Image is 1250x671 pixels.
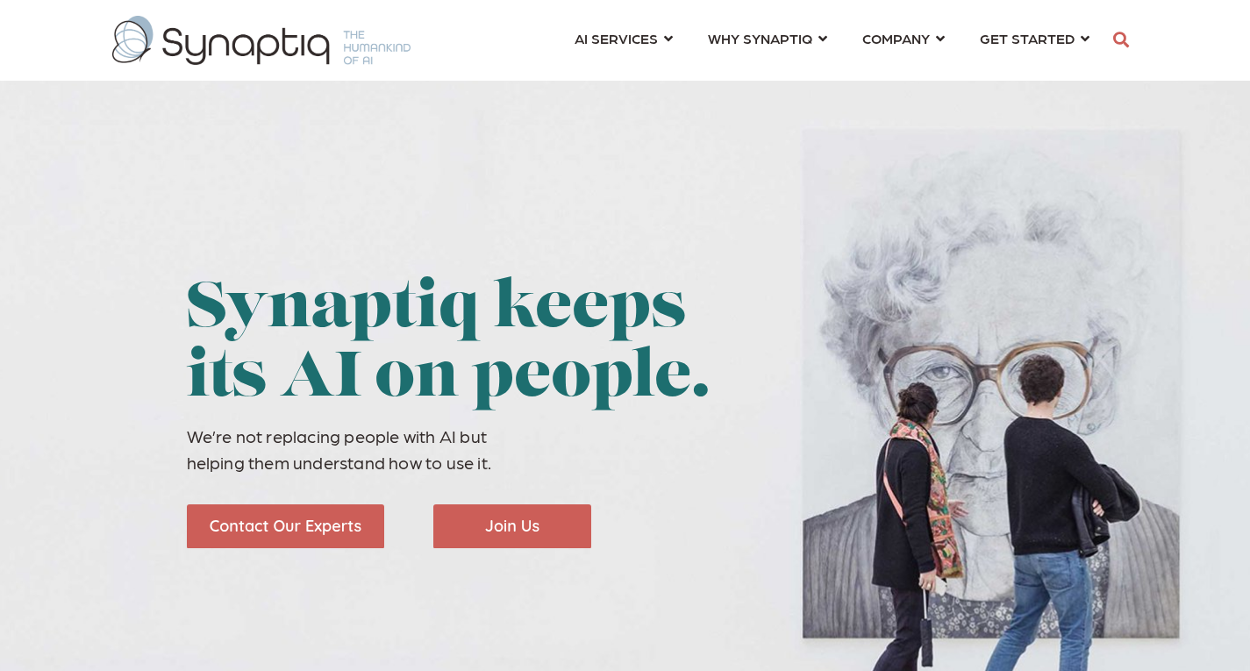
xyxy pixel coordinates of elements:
[575,26,658,50] span: AI SERVICES
[433,504,591,548] img: Join Us
[862,26,930,50] span: COMPANY
[557,9,1107,72] nav: menu
[980,22,1089,54] a: GET STARTED
[187,423,764,475] p: We’re not replacing people with AI but helping them understand how to use it.
[187,279,711,411] span: Synaptiq keeps its AI on people.
[187,504,384,548] img: Contact Our Experts
[708,26,812,50] span: WHY SYNAPTIQ
[575,22,673,54] a: AI SERVICES
[862,22,945,54] a: COMPANY
[112,16,411,65] img: synaptiq logo-1
[980,26,1075,50] span: GET STARTED
[708,22,827,54] a: WHY SYNAPTIQ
